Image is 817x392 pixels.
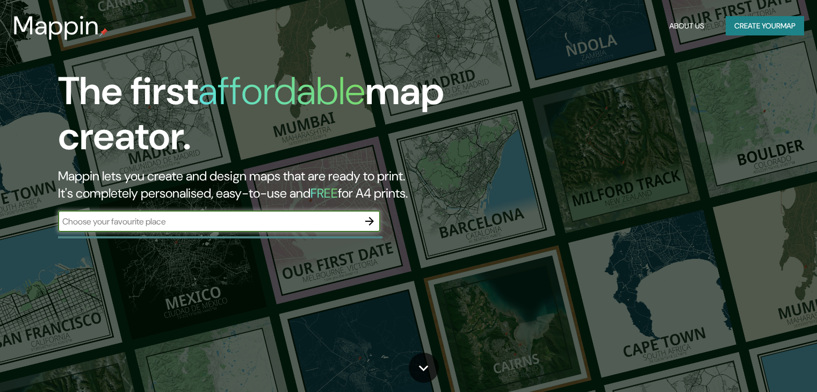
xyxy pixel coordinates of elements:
h3: Mappin [13,11,99,41]
img: mappin-pin [99,28,108,37]
button: Create yourmap [726,16,804,36]
h1: The first map creator. [58,69,467,168]
h5: FREE [310,185,338,201]
h2: Mappin lets you create and design maps that are ready to print. It's completely personalised, eas... [58,168,467,202]
h1: affordable [198,66,365,116]
input: Choose your favourite place [58,215,359,228]
button: About Us [665,16,708,36]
